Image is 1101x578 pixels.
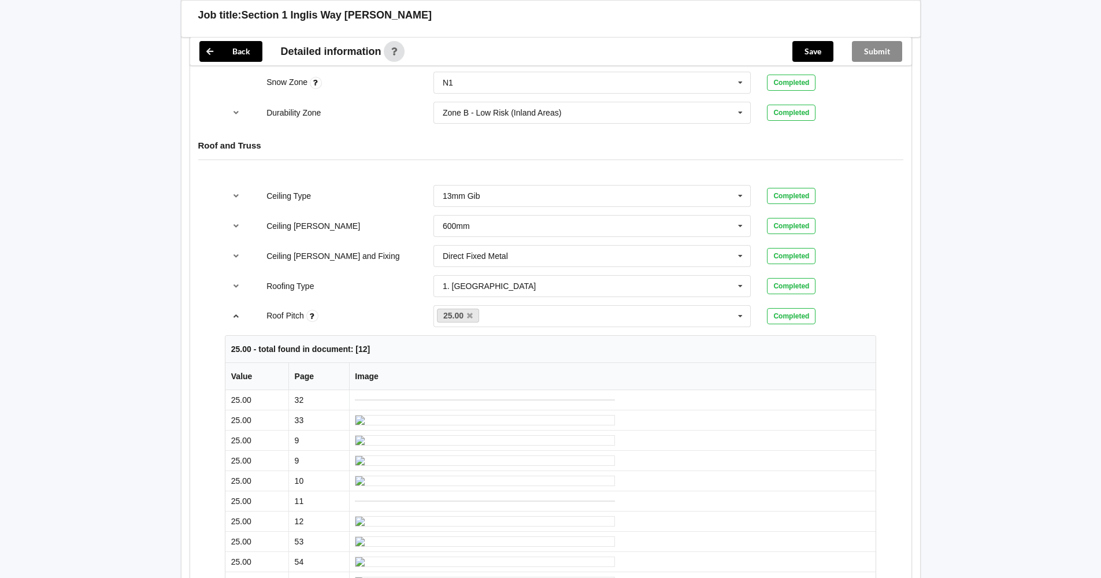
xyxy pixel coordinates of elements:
[225,246,247,266] button: reference-toggle
[443,109,561,117] div: Zone B - Low Risk (Inland Areas)
[288,390,349,410] td: 32
[288,511,349,531] td: 12
[266,251,399,261] label: Ceiling [PERSON_NAME] and Fixing
[288,551,349,572] td: 54
[225,470,288,491] td: 25.00
[443,282,536,290] div: 1. [GEOGRAPHIC_DATA]
[288,470,349,491] td: 10
[767,278,815,294] div: Completed
[437,309,480,323] a: 25.00
[355,455,615,466] img: ai_input-page9-RoofPitch-0-3.jpeg
[266,108,321,117] label: Durability Zone
[225,306,247,327] button: reference-toggle
[225,363,288,390] th: Value
[767,75,815,91] div: Completed
[767,248,815,264] div: Completed
[225,216,247,236] button: reference-toggle
[288,410,349,430] td: 33
[288,531,349,551] td: 53
[792,41,833,62] button: Save
[355,496,615,506] img: ai_input-page11-RoofPitch-0-5.jpeg
[266,77,310,87] label: Snow Zone
[443,79,453,87] div: N1
[266,311,306,320] label: Roof Pitch
[443,252,508,260] div: Direct Fixed Metal
[281,46,381,57] span: Detailed information
[242,9,432,22] h3: Section 1 Inglis Way [PERSON_NAME]
[767,308,815,324] div: Completed
[225,390,288,410] td: 25.00
[266,221,360,231] label: Ceiling [PERSON_NAME]
[288,450,349,470] td: 9
[355,476,615,486] img: ai_input-page10-RoofPitch-0-4.jpeg
[225,531,288,551] td: 25.00
[767,218,815,234] div: Completed
[225,491,288,511] td: 25.00
[355,516,615,527] img: ai_input-page12-RoofPitch-0-6.jpeg
[443,192,480,200] div: 13mm Gib
[225,102,247,123] button: reference-toggle
[355,435,615,446] img: ai_input-page9-RoofPitch-0-2.jpeg
[225,276,247,297] button: reference-toggle
[198,140,903,151] h4: Roof and Truss
[355,557,615,567] img: ai_input-page54-RoofPitch-0-8.jpeg
[266,281,314,291] label: Roofing Type
[288,363,349,390] th: Page
[225,551,288,572] td: 25.00
[355,395,615,405] img: ai_input-page32-RoofPitch-0-0.jpeg
[198,9,242,22] h3: Job title:
[355,536,615,547] img: ai_input-page53-RoofPitch-0-7.jpeg
[225,410,288,430] td: 25.00
[225,336,876,363] th: 25.00 - total found in document: [12]
[225,450,288,470] td: 25.00
[225,430,288,450] td: 25.00
[225,186,247,206] button: reference-toggle
[266,191,311,201] label: Ceiling Type
[355,415,615,425] img: ai_input-page33-RoofPitch-0-1.jpeg
[199,41,262,62] button: Back
[349,363,876,390] th: Image
[288,430,349,450] td: 9
[225,511,288,531] td: 25.00
[288,491,349,511] td: 11
[767,105,815,121] div: Completed
[443,222,470,230] div: 600mm
[767,188,815,204] div: Completed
